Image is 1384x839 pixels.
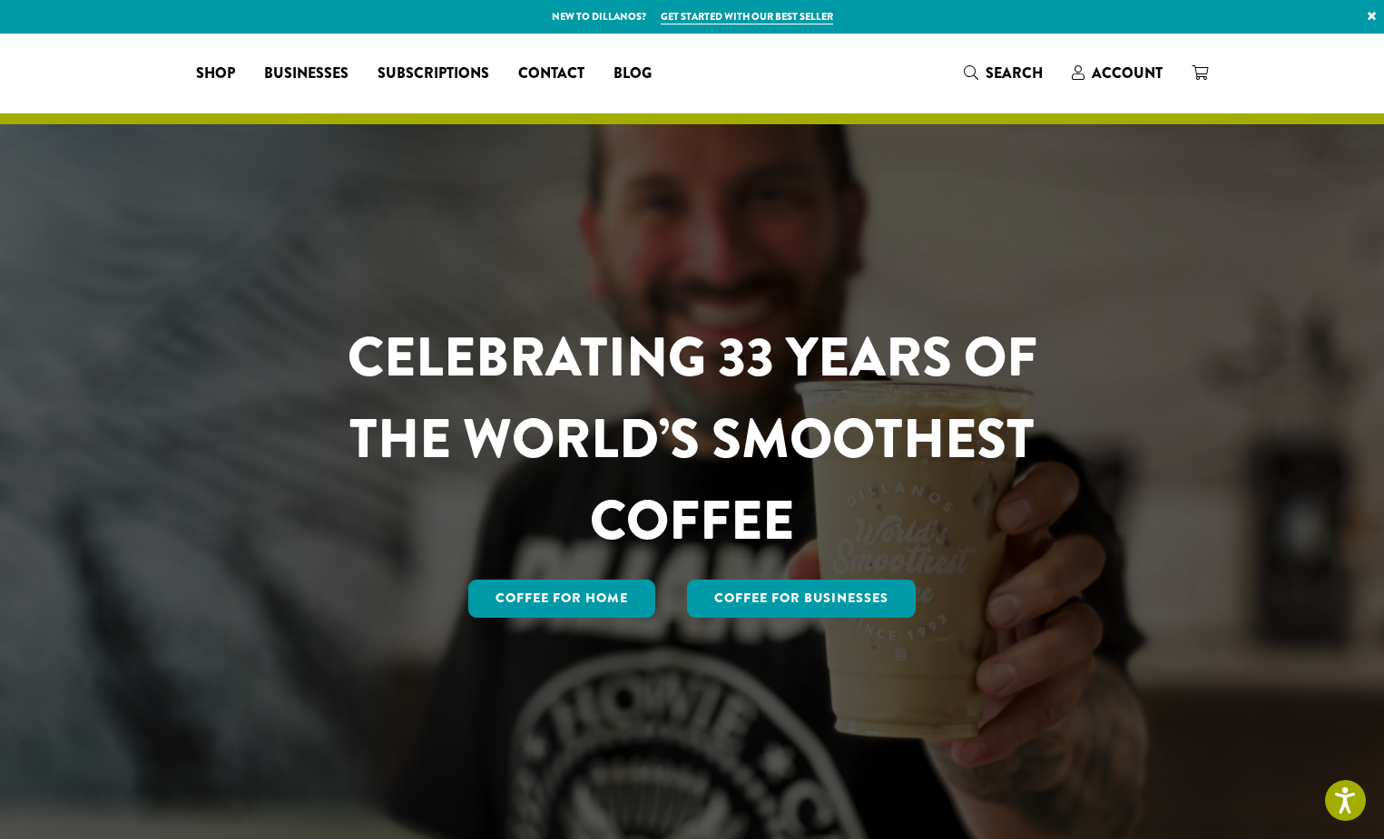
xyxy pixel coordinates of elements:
[182,59,250,88] a: Shop
[687,580,916,618] a: Coffee For Businesses
[294,317,1091,561] h1: CELEBRATING 33 YEARS OF THE WORLD’S SMOOTHEST COFFEE
[1092,63,1163,83] span: Account
[378,63,489,85] span: Subscriptions
[613,63,652,85] span: Blog
[468,580,655,618] a: Coffee for Home
[661,9,833,24] a: Get started with our best seller
[949,58,1057,88] a: Search
[986,63,1043,83] span: Search
[518,63,584,85] span: Contact
[196,63,235,85] span: Shop
[264,63,348,85] span: Businesses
